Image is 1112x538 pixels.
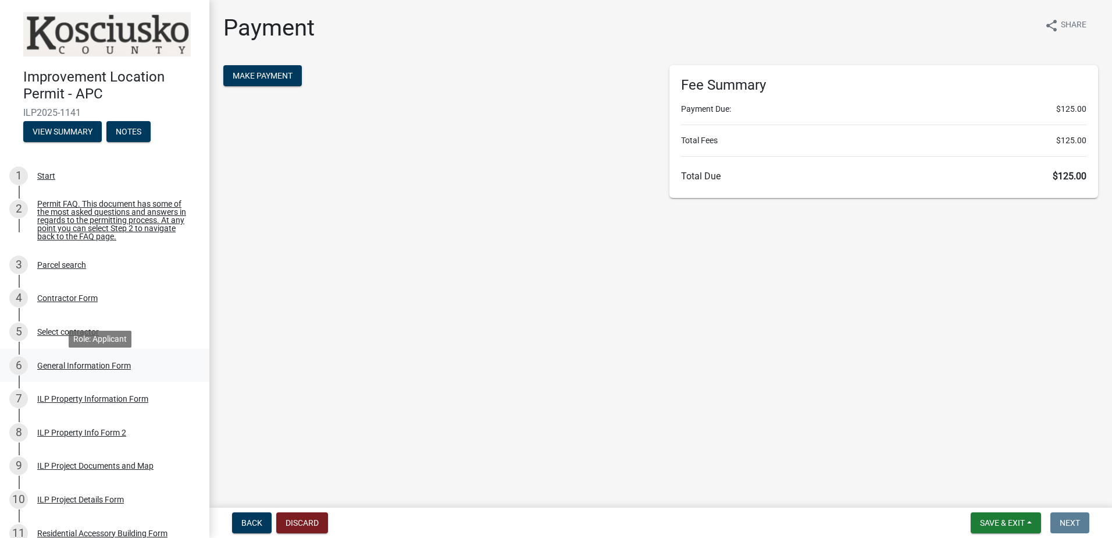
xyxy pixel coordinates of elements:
[1061,19,1086,33] span: Share
[9,200,28,218] div: 2
[37,200,191,240] div: Permit FAQ. This document has some of the most asked questions and answers in regards to the perm...
[232,512,272,533] button: Back
[37,495,124,504] div: ILP Project Details Form
[9,167,28,185] div: 1
[681,77,1086,94] h6: Fee Summary
[37,395,148,403] div: ILP Property Information Form
[23,128,102,137] wm-modal-confirm: Summary
[9,423,28,442] div: 8
[9,323,28,341] div: 5
[1045,19,1058,33] i: share
[1035,14,1096,37] button: shareShare
[1056,103,1086,115] span: $125.00
[1056,134,1086,147] span: $125.00
[37,429,126,437] div: ILP Property Info Form 2
[9,256,28,274] div: 3
[223,65,302,86] button: Make Payment
[9,456,28,475] div: 9
[23,121,102,142] button: View Summary
[106,121,151,142] button: Notes
[1050,512,1089,533] button: Next
[69,331,131,348] div: Role: Applicant
[37,529,167,537] div: Residential Accessory Building Form
[37,328,99,336] div: Select contractor
[980,518,1025,528] span: Save & Exit
[23,69,200,102] h4: Improvement Location Permit - APC
[971,512,1041,533] button: Save & Exit
[9,289,28,307] div: 4
[37,362,131,370] div: General Information Form
[9,490,28,509] div: 10
[241,518,262,528] span: Back
[9,356,28,375] div: 6
[1053,171,1086,182] span: $125.00
[9,390,28,408] div: 7
[106,128,151,137] wm-modal-confirm: Notes
[37,261,86,269] div: Parcel search
[276,512,328,533] button: Discard
[223,14,315,42] h1: Payment
[681,134,1086,147] li: Total Fees
[37,172,55,180] div: Start
[23,12,191,56] img: Kosciusko County, Indiana
[37,294,98,302] div: Contractor Form
[23,107,186,118] span: ILP2025-1141
[681,103,1086,115] li: Payment Due:
[233,71,293,80] span: Make Payment
[37,462,154,470] div: ILP Project Documents and Map
[681,171,1086,182] h6: Total Due
[1060,518,1080,528] span: Next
